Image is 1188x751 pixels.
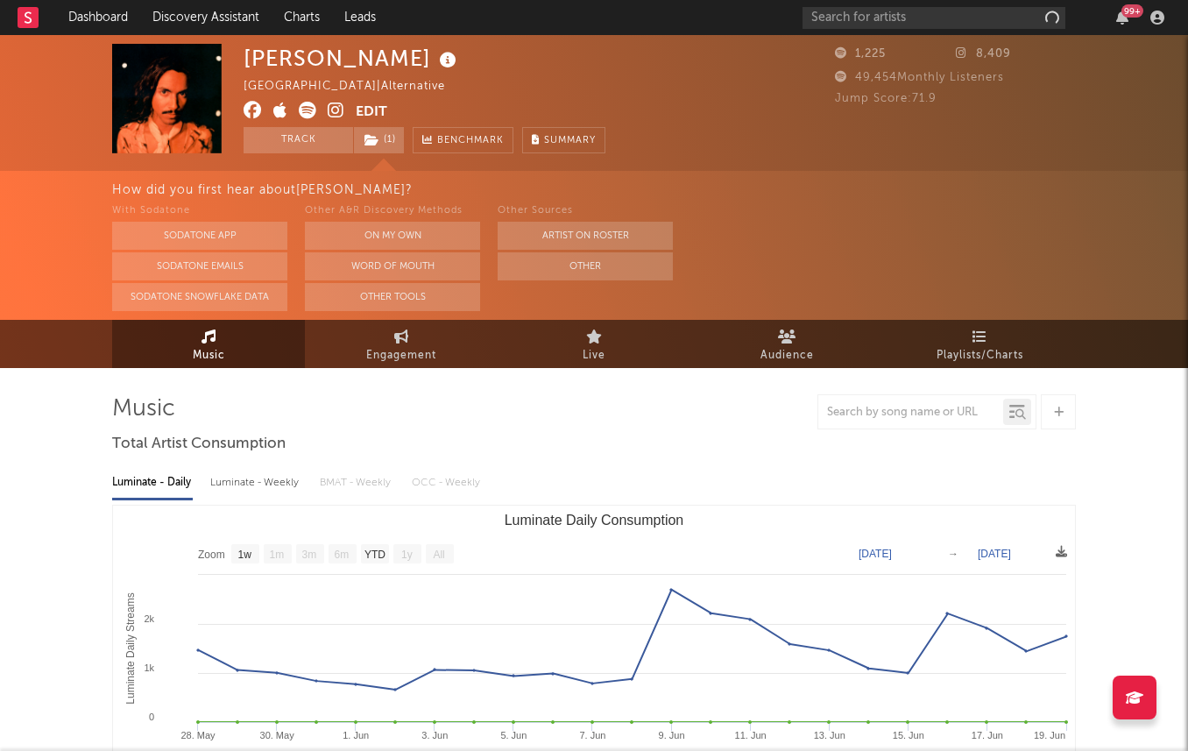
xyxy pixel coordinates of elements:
[270,549,285,561] text: 1m
[1034,730,1065,740] text: 19. Jun
[112,222,287,250] button: Sodatone App
[356,102,387,124] button: Edit
[112,201,287,222] div: With Sodatone
[305,320,498,368] a: Engagement
[260,730,295,740] text: 30. May
[353,127,405,153] span: ( 1 )
[180,730,216,740] text: 28. May
[659,730,685,740] text: 9. Jun
[937,345,1023,366] span: Playlists/Charts
[803,7,1065,29] input: Search for artists
[835,72,1004,83] span: 49,454 Monthly Listeners
[112,283,287,311] button: Sodatone Snowflake Data
[433,549,444,561] text: All
[244,76,465,97] div: [GEOGRAPHIC_DATA] | Alternative
[364,549,385,561] text: YTD
[210,468,302,498] div: Luminate - Weekly
[760,345,814,366] span: Audience
[972,730,1003,740] text: 17. Jun
[498,252,673,280] button: Other
[413,127,513,153] a: Benchmark
[401,549,413,561] text: 1y
[835,48,886,60] span: 1,225
[112,434,286,455] span: Total Artist Consumption
[238,549,252,561] text: 1w
[112,320,305,368] a: Music
[437,131,504,152] span: Benchmark
[956,48,1011,60] span: 8,409
[124,592,137,704] text: Luminate Daily Streams
[244,127,353,153] button: Track
[112,468,193,498] div: Luminate - Daily
[305,222,480,250] button: On My Own
[366,345,436,366] span: Engagement
[343,730,369,740] text: 1. Jun
[1121,4,1143,18] div: 99 +
[244,44,461,73] div: [PERSON_NAME]
[112,252,287,280] button: Sodatone Emails
[505,513,684,528] text: Luminate Daily Consumption
[814,730,845,740] text: 13. Jun
[149,712,154,722] text: 0
[305,201,480,222] div: Other A&R Discovery Methods
[948,548,958,560] text: →
[421,730,448,740] text: 3. Jun
[978,548,1011,560] text: [DATE]
[522,127,605,153] button: Summary
[193,345,225,366] span: Music
[883,320,1076,368] a: Playlists/Charts
[302,549,317,561] text: 3m
[835,93,937,104] span: Jump Score: 71.9
[144,613,154,624] text: 2k
[144,662,154,673] text: 1k
[500,730,527,740] text: 5. Jun
[893,730,924,740] text: 15. Jun
[335,549,350,561] text: 6m
[579,730,605,740] text: 7. Jun
[690,320,883,368] a: Audience
[735,730,767,740] text: 11. Jun
[498,222,673,250] button: Artist on Roster
[198,549,225,561] text: Zoom
[498,201,673,222] div: Other Sources
[498,320,690,368] a: Live
[818,406,1003,420] input: Search by song name or URL
[354,127,404,153] button: (1)
[305,283,480,311] button: Other Tools
[859,548,892,560] text: [DATE]
[544,136,596,145] span: Summary
[1116,11,1128,25] button: 99+
[305,252,480,280] button: Word Of Mouth
[583,345,605,366] span: Live
[112,180,1188,201] div: How did you first hear about [PERSON_NAME] ?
